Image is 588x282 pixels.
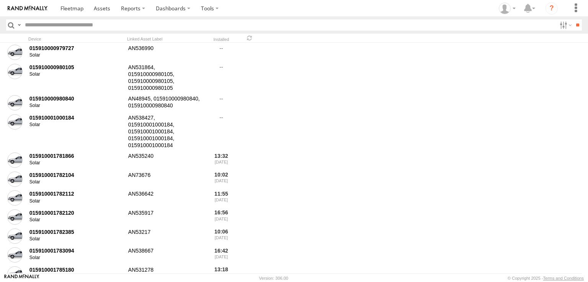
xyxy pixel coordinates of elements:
div: Solar [29,160,123,166]
div: 13:32 [DATE] [207,151,236,169]
div: 11:55 [DATE] [207,190,236,207]
img: rand-logo.svg [8,6,47,11]
div: 015910001781866 [29,152,123,159]
div: AN538667 [127,246,204,264]
div: 16:56 [DATE] [207,208,236,226]
div: 16:42 [DATE] [207,246,236,264]
div: Solar [29,217,123,223]
div: 015910000980840 [29,95,123,102]
span: Refresh [245,34,254,42]
div: AN48945, 015910000980840, 015910000980840 [127,94,204,112]
div: AN73676 [127,170,204,188]
label: Search Filter Options [557,19,573,31]
div: Solar [29,198,123,204]
div: Solar [29,71,123,78]
div: 015910001783094 [29,247,123,254]
div: Solar [29,236,123,242]
div: Device [28,36,124,42]
div: 10:02 [DATE] [207,170,236,188]
div: EMMANUEL SOTELO [496,3,518,14]
div: 015910001782120 [29,209,123,216]
div: 015910001000184 [29,114,123,121]
div: Version: 306.00 [259,276,288,280]
div: 015910001782385 [29,229,123,235]
div: AN535240 [127,151,204,169]
div: AN53217 [127,227,204,245]
div: © Copyright 2025 - [508,276,584,280]
div: Installed [207,38,236,42]
div: Solar [29,179,123,185]
div: 015910001782112 [29,190,123,197]
div: AN536990 [127,44,204,61]
div: 015910000980105 [29,64,123,71]
div: AN531864, 015910000980105, 015910000980105, 015910000980105 [127,63,204,92]
div: AN535917 [127,208,204,226]
div: 10:06 [DATE] [207,227,236,245]
div: AN538427, 015910001000184, 015910001000184, 015910001000184, 015910001000184 [127,113,204,150]
div: Solar [29,255,123,261]
div: 015910000979727 [29,45,123,52]
div: AN536642 [127,190,204,207]
label: Search Query [16,19,22,31]
a: Visit our Website [4,274,39,282]
i: ? [546,2,558,15]
div: 015910001785180 [29,266,123,273]
div: Solar [29,103,123,109]
div: 015910001782104 [29,172,123,178]
div: Linked Asset Label [127,36,204,42]
a: Terms and Conditions [543,276,584,280]
div: Solar [29,122,123,128]
div: Solar [29,52,123,58]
